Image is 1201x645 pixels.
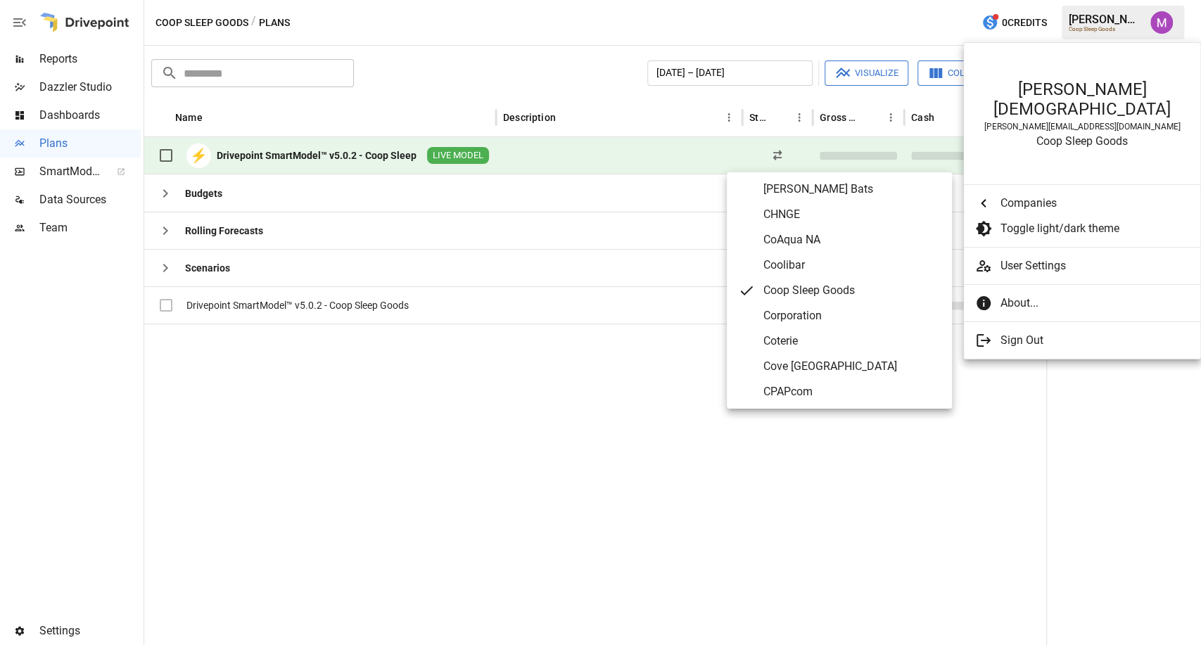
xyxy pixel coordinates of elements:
span: Toggle light/dark theme [1000,220,1178,237]
span: CoAqua NA [763,231,941,248]
span: CPAPcom [763,383,941,400]
span: User Settings [1000,257,1189,274]
span: About... [1000,295,1178,312]
span: Coolibar [763,257,941,274]
span: Sign Out [1000,332,1178,349]
span: Companies [1000,195,1178,212]
div: [PERSON_NAME][EMAIL_ADDRESS][DOMAIN_NAME] [978,122,1186,132]
div: [PERSON_NAME][DEMOGRAPHIC_DATA] [978,79,1186,119]
span: Corporation [763,307,941,324]
span: Coterie [763,333,941,350]
div: Coop Sleep Goods [978,134,1186,148]
span: Coop Sleep Goods [763,282,941,299]
span: Cove [GEOGRAPHIC_DATA] [763,358,941,375]
span: [PERSON_NAME] Bats [763,181,941,198]
span: CHNGE [763,206,941,223]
